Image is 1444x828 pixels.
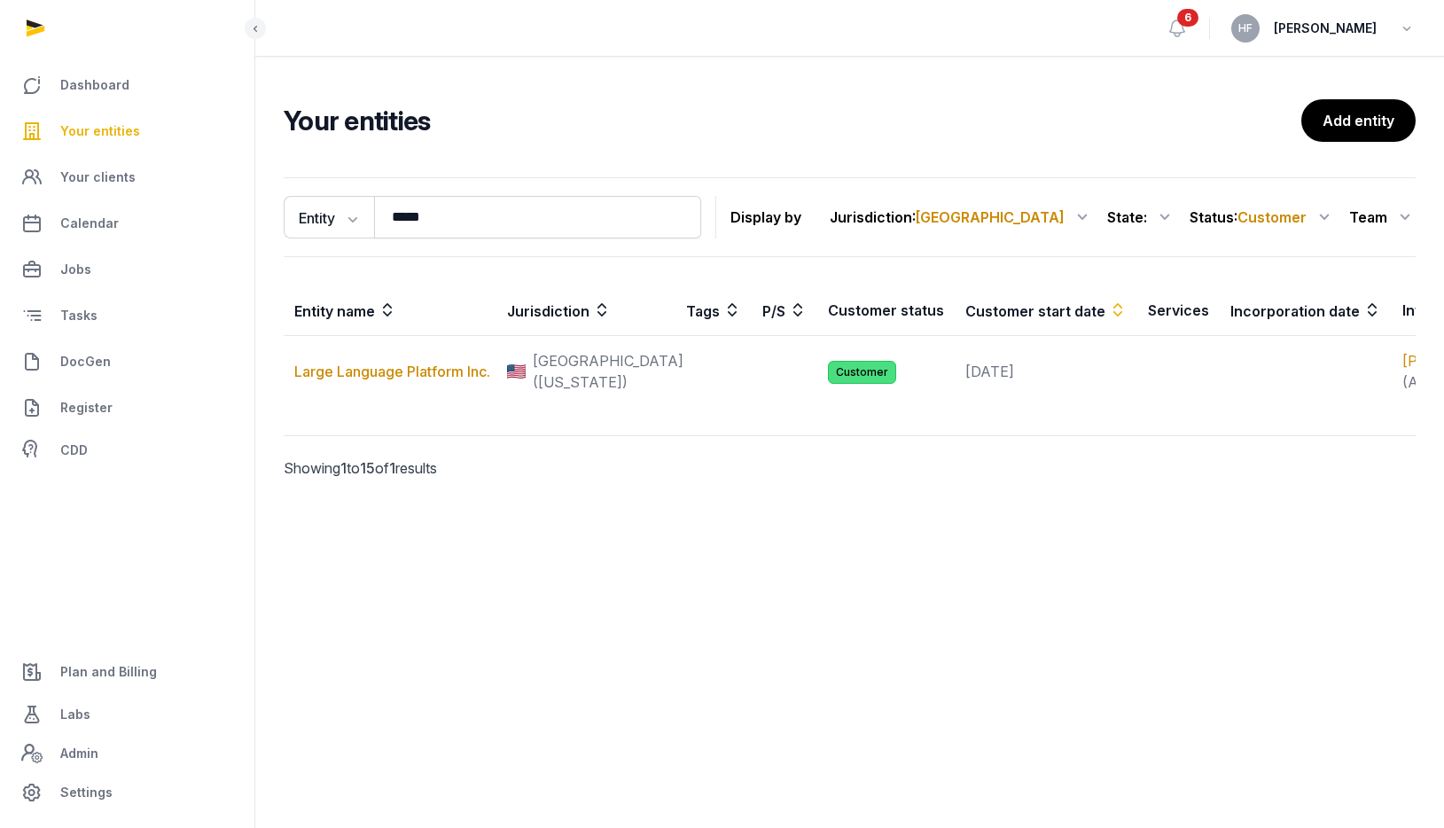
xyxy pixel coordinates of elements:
span: : [1234,207,1307,228]
span: CDD [60,440,88,461]
button: HF [1231,14,1260,43]
th: Customer status [817,285,955,336]
div: Jurisdiction [830,203,1093,231]
span: Admin [60,743,98,764]
span: DocGen [60,351,111,372]
span: 15 [360,459,375,477]
a: Labs [14,693,240,736]
a: Add entity [1301,99,1416,142]
div: State [1107,203,1175,231]
span: 1 [389,459,395,477]
span: Labs [60,704,90,725]
span: Customer [828,361,896,384]
div: Status [1190,203,1335,231]
th: Incorporation date [1220,285,1392,336]
div: Team [1349,203,1416,231]
a: Your clients [14,156,240,199]
a: Dashboard [14,64,240,106]
th: Jurisdiction [496,285,675,336]
span: Customer [1237,208,1307,226]
h2: Your entities [284,105,1301,137]
a: Calendar [14,202,240,245]
span: 1 [340,459,347,477]
span: [GEOGRAPHIC_DATA] ([US_STATE]) [533,350,683,393]
span: [PERSON_NAME] [1274,18,1377,39]
th: Entity name [284,285,496,336]
th: Tags [675,285,752,336]
button: Entity [284,196,374,238]
a: Jobs [14,248,240,291]
span: : [1143,207,1147,228]
span: Calendar [60,213,119,234]
span: Settings [60,782,113,803]
td: [DATE] [955,336,1137,408]
th: Customer start date [955,285,1137,336]
a: Tasks [14,294,240,337]
th: Services [1137,285,1220,336]
span: Register [60,397,113,418]
span: Tasks [60,305,98,326]
span: Your clients [60,167,136,188]
span: HF [1238,23,1253,34]
span: Your entities [60,121,140,142]
p: Display by [730,203,801,231]
a: Large Language Platform Inc. [294,363,490,380]
span: Jobs [60,259,91,280]
a: Settings [14,771,240,814]
a: Admin [14,736,240,771]
span: : [912,207,1065,228]
span: 6 [1177,9,1198,27]
a: DocGen [14,340,240,383]
span: Dashboard [60,74,129,96]
a: Plan and Billing [14,651,240,693]
p: Showing to of results [284,436,545,500]
a: Your entities [14,110,240,152]
a: Register [14,387,240,429]
a: CDD [14,433,240,468]
span: Plan and Billing [60,661,157,683]
span: [GEOGRAPHIC_DATA] [916,208,1065,226]
th: P/S [752,285,817,336]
